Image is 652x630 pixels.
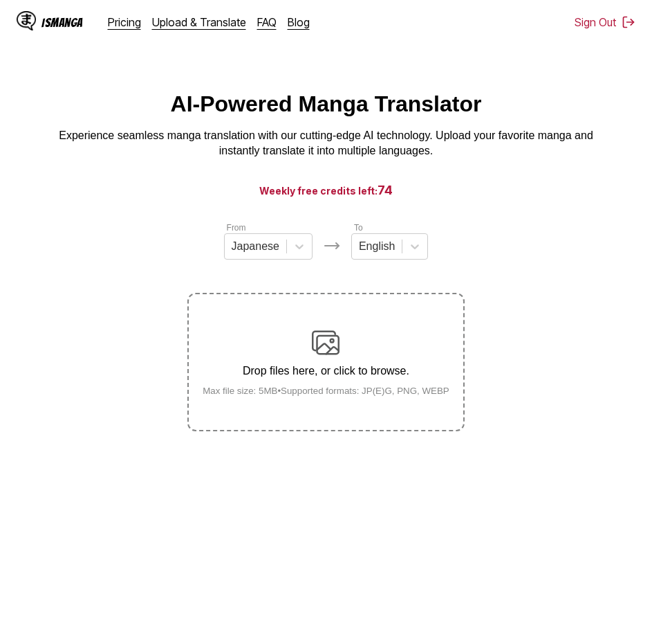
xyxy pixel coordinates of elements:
small: Max file size: 5MB • Supported formats: JP(E)G, PNG, WEBP [192,386,460,396]
img: IsManga Logo [17,11,36,30]
h3: Weekly free credits left: [33,181,619,199]
p: Experience seamless manga translation with our cutting-edge AI technology. Upload your favorite m... [50,128,603,159]
label: To [354,223,363,233]
a: IsManga LogoIsManga [17,11,108,33]
label: From [227,223,246,233]
p: Drop files here, or click to browse. [192,365,460,377]
a: Blog [288,15,310,29]
h1: AI-Powered Manga Translator [171,91,482,117]
img: Languages icon [324,237,340,254]
a: Upload & Translate [152,15,246,29]
span: 74 [378,183,393,197]
a: Pricing [108,15,141,29]
img: Sign out [622,15,635,29]
div: IsManga [41,16,83,29]
button: Sign Out [575,15,635,29]
a: FAQ [257,15,277,29]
